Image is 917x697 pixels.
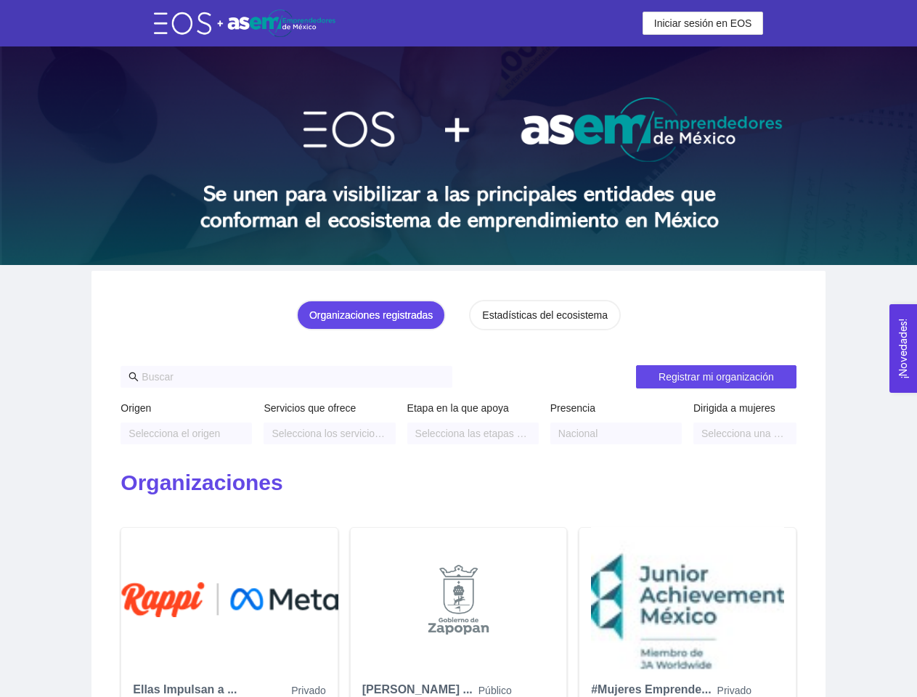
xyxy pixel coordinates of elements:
div: Organizaciones registradas [309,307,433,323]
span: Privado [717,685,751,696]
label: Dirigida a mujeres [693,400,775,416]
span: search [129,372,139,382]
h2: Organizaciones [121,468,796,498]
img: eos-asem-logo.38b026ae.png [154,9,335,36]
span: Registrar mi organización [659,369,774,385]
button: Iniciar sesión en EOS [643,12,764,35]
span: Privado [291,685,325,696]
img: 1719009219671-Logo_Zapopan.png [350,527,567,672]
img: 1719009218163-Rappi.png [121,527,338,672]
button: Open Feedback Widget [889,304,917,393]
label: Presencia [550,400,595,416]
label: Etapa en la que apoya [407,400,509,416]
label: Servicios que ofrece [264,400,356,416]
span: Iniciar sesión en EOS [654,15,752,31]
div: Estadísticas del ecosistema [482,307,608,323]
input: Buscar [142,369,444,385]
label: Origen [121,400,151,416]
img: 1719267946481-3.%20JAMe%CC%81xico.jpg [579,527,796,672]
span: Público [478,685,512,696]
button: Registrar mi organización [636,365,796,388]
